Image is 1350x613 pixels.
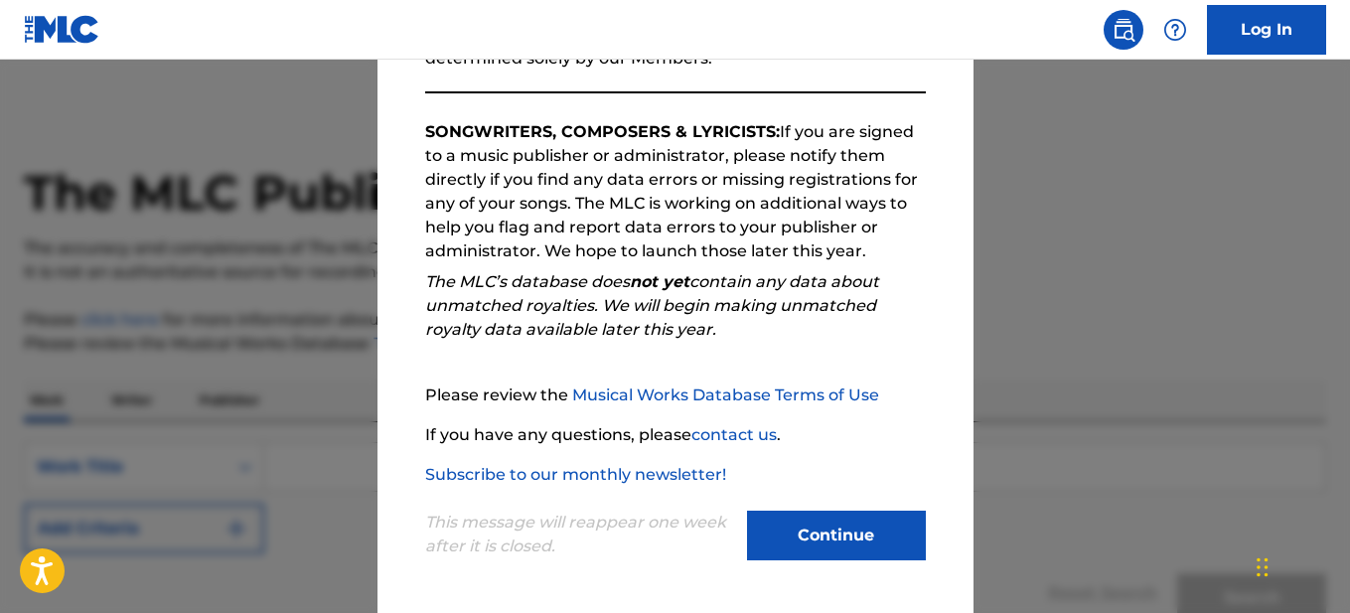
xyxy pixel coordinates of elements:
strong: not yet [630,272,689,291]
p: This message will reappear one week after it is closed. [425,511,735,558]
p: Please review the [425,383,926,407]
button: Continue [747,511,926,560]
img: search [1112,18,1135,42]
div: Help [1155,10,1195,50]
iframe: Chat Widget [1251,518,1350,613]
a: contact us [691,425,777,444]
div: Slepen [1257,537,1269,597]
a: Musical Works Database Terms of Use [572,385,879,404]
strong: SONGWRITERS, COMPOSERS & LYRICISTS: [425,122,780,141]
p: If you have any questions, please . [425,423,926,447]
a: Log In [1207,5,1326,55]
div: Chatwidget [1251,518,1350,613]
img: help [1163,18,1187,42]
img: MLC Logo [24,15,100,44]
a: Public Search [1104,10,1143,50]
p: If you are signed to a music publisher or administrator, please notify them directly if you find ... [425,120,926,263]
a: Subscribe to our monthly newsletter! [425,465,726,484]
em: The MLC’s database does contain any data about unmatched royalties. We will begin making unmatche... [425,272,879,339]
